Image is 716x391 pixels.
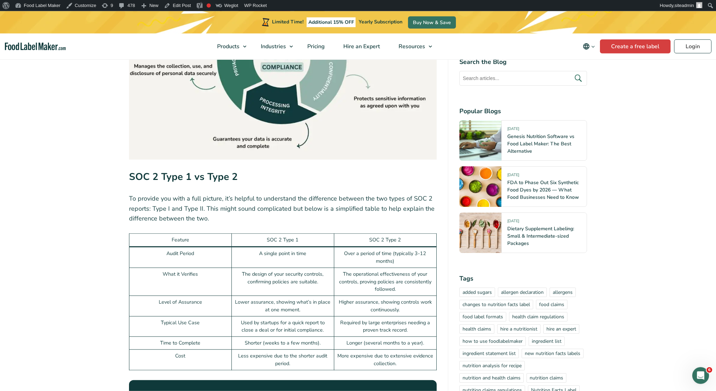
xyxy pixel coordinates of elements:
a: changes to nutrition facts label [459,300,533,309]
a: Products [208,34,250,59]
a: Buy Now & Save [408,16,456,29]
td: Over a period of time (typically 3-12 months) [334,247,436,268]
div: Focus keyphrase not set [207,3,211,8]
a: FDA to Phase Out Six Synthetic Food Dyes by 2026 — What Food Businesses Need to Know [507,179,579,201]
a: how to use foodlabelmaker [459,336,526,346]
a: health claims [459,324,494,334]
a: new nutrition facts labels [522,349,583,358]
td: Level of Assurance [129,296,232,317]
a: Login [674,39,711,53]
a: health claim regulations [509,312,567,321]
td: Time to Complete [129,337,232,350]
a: food claims [536,300,567,309]
span: Hire an Expert [341,43,381,50]
a: Hire an Expert [334,34,388,59]
td: More expensive due to extensive evidence collection. [334,350,436,370]
a: Genesis Nutrition Software vs Food Label Maker: The Best Alternative [507,133,574,154]
span: [DATE] [507,172,519,180]
span: Products [215,43,240,50]
h4: Tags [459,274,587,283]
a: Resources [389,34,436,59]
h4: Search the Blog [459,57,587,67]
span: [DATE] [507,218,519,226]
td: Less expensive due to the shorter audit period. [231,350,334,370]
td: Shorter (weeks to a few months). [231,337,334,350]
td: Typical Use Case [129,316,232,337]
td: Audit Period [129,247,232,268]
td: Used by startups for a quick report to close a deal or for initial compliance. [231,316,334,337]
td: A single point in time [231,247,334,268]
td: Longer (several months to a year). [334,337,436,350]
th: SOC 2 Type 2 [334,234,436,247]
a: allergen declaration [498,288,547,297]
span: siteadmin [674,3,694,8]
a: hire a nutritionist [497,324,540,334]
a: nutrition and health claims [459,373,524,383]
span: Additional 15% OFF [307,17,356,27]
a: nutrition claims [527,373,566,383]
span: [DATE] [507,126,519,134]
h4: Popular Blogs [459,107,587,116]
h3: SOC 2 Type 1 vs Type 2 [129,169,437,188]
a: Pricing [298,34,332,59]
a: ingredient statement list [459,349,519,358]
a: nutrition analysis for recipe [459,361,525,370]
a: food label formats [459,312,506,321]
td: The design of your security controls, confirming policies are suitable. [231,268,334,296]
p: To provide you with a full picture, it’s helpful to understand the difference between the two typ... [129,194,437,224]
th: SOC 2 Type 1 [231,234,334,247]
span: Yearly Subscription [359,19,402,26]
a: allergens [550,288,576,297]
span: 6 [707,367,712,373]
th: Feature [129,234,232,247]
span: Industries [259,43,287,50]
td: Higher assurance, showing controls work continuously. [334,296,436,317]
td: Lower assurance, showing what’s in place at one moment. [231,296,334,317]
span: Pricing [305,43,325,50]
a: ingredient list [529,336,565,346]
td: Cost [129,350,232,370]
span: Resources [396,43,426,50]
a: Food Label Maker homepage [5,43,66,51]
td: What it Verifies [129,268,232,296]
a: Industries [252,34,296,59]
button: Change language [578,39,600,53]
span: Limited Time! [272,19,303,26]
a: Create a free label [600,39,671,53]
td: The operational effectiveness of your controls, proving policies are consistently followed. [334,268,436,296]
a: added sugars [459,288,495,297]
input: Search articles... [459,71,587,86]
a: hire an expert [543,324,579,334]
iframe: Intercom live chat [692,367,709,384]
td: Required by large enterprises needing a proven track record. [334,316,436,337]
a: Dietary Supplement Labeling: Small & Intermediate-sized Packages [507,225,574,247]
